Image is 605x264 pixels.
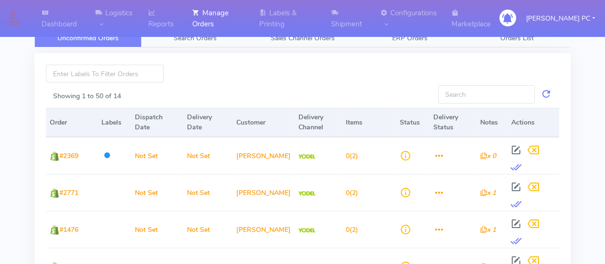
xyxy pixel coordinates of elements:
span: Orders List [500,34,534,43]
th: Items [342,108,396,137]
span: ERP Orders [392,34,428,43]
span: 0 [346,188,350,197]
label: Showing 1 to 50 of 14 [53,91,121,101]
th: Customer [232,108,295,137]
span: (2) [346,188,358,197]
img: Yodel [298,191,315,196]
td: [PERSON_NAME] [232,137,295,174]
i: x 1 [480,188,496,197]
span: #1476 [59,225,78,234]
span: 0 [346,151,350,161]
th: Notes [476,108,507,137]
th: Delivery Status [429,108,476,137]
td: Not Set [131,174,183,211]
td: Not Set [131,211,183,248]
span: 0 [346,225,350,234]
th: Delivery Channel [295,108,341,137]
span: Unconfirmed Orders [57,34,119,43]
td: Not Set [131,137,183,174]
span: (2) [346,151,358,161]
span: #2369 [59,151,78,161]
th: Status [396,108,429,137]
span: Sales Channel Orders [271,34,335,43]
td: Not Set [183,137,232,174]
span: Search Orders [174,34,217,43]
td: [PERSON_NAME] [232,174,295,211]
i: x 1 [480,225,496,234]
button: [PERSON_NAME] PC [519,9,602,28]
i: x 0 [480,151,496,161]
input: Search [438,85,535,103]
ul: Tabs [34,29,571,47]
th: Labels [98,108,131,137]
td: [PERSON_NAME] [232,211,295,248]
input: Enter Labels To Filter Orders [46,65,164,82]
th: Delivery Date [183,108,232,137]
span: (2) [346,225,358,234]
td: Not Set [183,211,232,248]
th: Dispatch Date [131,108,183,137]
span: #2771 [59,188,78,197]
td: Not Set [183,174,232,211]
th: Order [46,108,98,137]
img: Yodel [298,228,315,233]
th: Actions [507,108,559,137]
img: Yodel [298,154,315,159]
